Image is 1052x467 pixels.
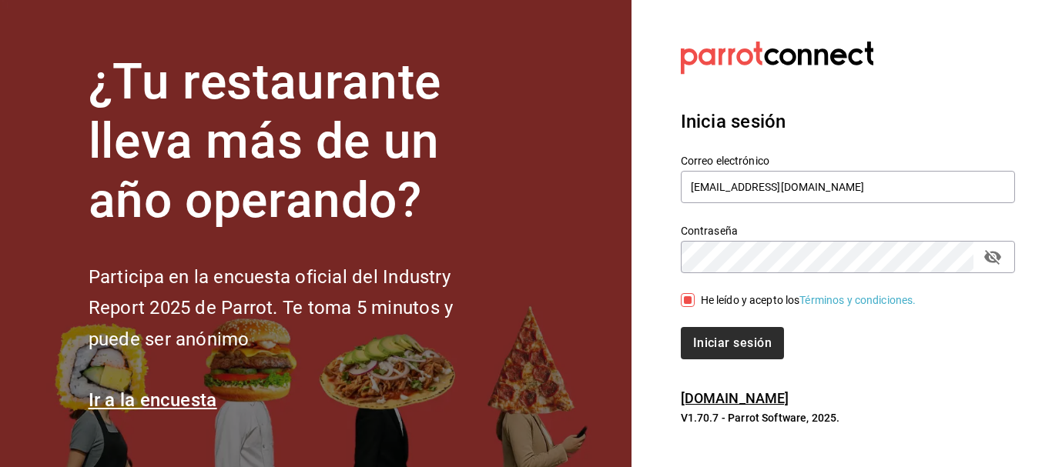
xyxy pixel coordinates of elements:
[701,292,916,309] div: He leído y acepto los
[980,244,1006,270] button: passwordField
[681,225,1015,236] label: Contraseña
[681,108,1015,135] h3: Inicia sesión
[89,262,504,355] h2: Participa en la encuesta oficial del Industry Report 2025 de Parrot. Te toma 5 minutos y puede se...
[89,53,504,230] h1: ¿Tu restaurante lleva más de un año operando?
[799,294,916,306] a: Términos y condiciones.
[681,390,789,406] a: [DOMAIN_NAME]
[681,155,1015,166] label: Correo electrónico
[681,327,784,359] button: Iniciar sesión
[681,171,1015,203] input: Ingresa tu correo electrónico
[89,389,217,411] a: Ir a la encuesta
[681,410,1015,425] p: V1.70.7 - Parrot Software, 2025.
